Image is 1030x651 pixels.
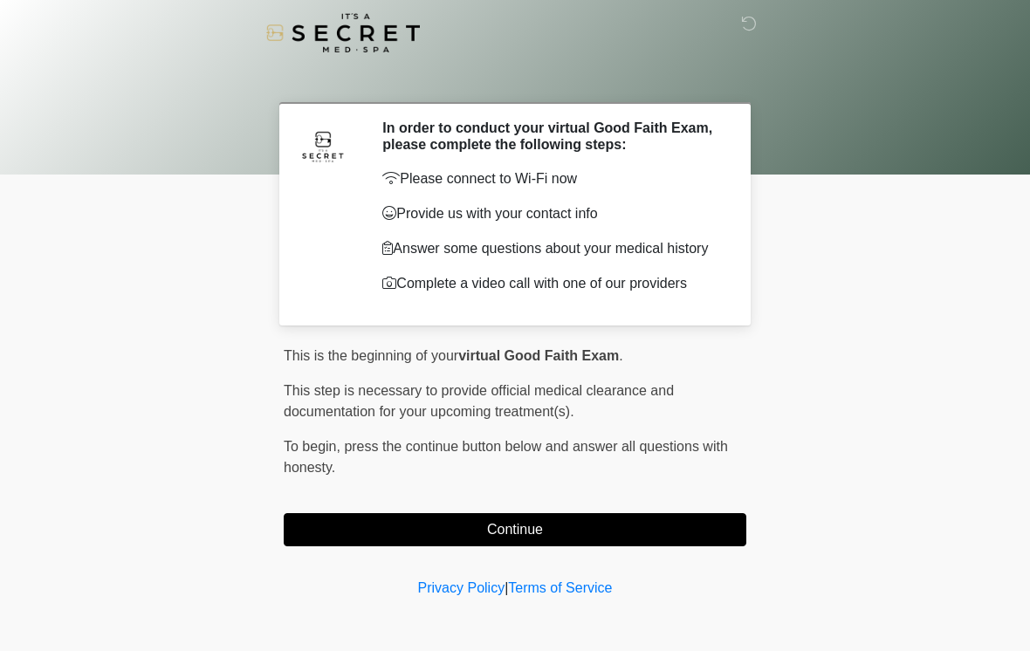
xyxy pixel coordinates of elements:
[284,439,728,475] span: press the continue button below and answer all questions with honesty.
[382,238,720,259] p: Answer some questions about your medical history
[508,580,612,595] a: Terms of Service
[266,13,420,52] img: It's A Secret Med Spa Logo
[382,273,720,294] p: Complete a video call with one of our providers
[505,580,508,595] a: |
[382,203,720,224] p: Provide us with your contact info
[418,580,505,595] a: Privacy Policy
[382,120,720,153] h2: In order to conduct your virtual Good Faith Exam, please complete the following steps:
[271,63,759,95] h1: ‎ ‎
[458,348,619,363] strong: virtual Good Faith Exam
[284,348,458,363] span: This is the beginning of your
[284,383,674,419] span: This step is necessary to provide official medical clearance and documentation for your upcoming ...
[297,120,349,172] img: Agent Avatar
[284,439,344,454] span: To begin,
[382,168,720,189] p: Please connect to Wi-Fi now
[284,513,746,546] button: Continue
[619,348,622,363] span: .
